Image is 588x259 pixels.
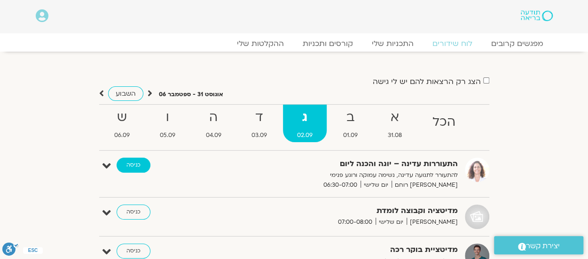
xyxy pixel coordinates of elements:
[108,86,143,101] a: השבוע
[329,105,371,142] a: ב01.09
[100,105,144,142] a: ש06.09
[146,107,189,128] strong: ו
[374,130,416,140] span: 31.08
[100,130,144,140] span: 06.09
[191,107,235,128] strong: ה
[227,39,293,48] a: ההקלטות שלי
[227,158,458,170] strong: התעוררות עדינה – יוגה והכנה ליום
[146,105,189,142] a: ו05.09
[227,170,458,180] p: להתעורר לתנועה עדינה, נשימה עמוקה ורוגע פנימי
[482,39,553,48] a: מפגשים קרובים
[392,180,458,190] span: [PERSON_NAME] רוחם
[159,90,223,99] p: אוגוסט 31 - ספטמבר 06
[526,240,560,252] span: יצירת קשר
[237,130,281,140] span: 03.09
[283,107,327,128] strong: ג
[283,105,327,142] a: ג02.09
[329,130,371,140] span: 01.09
[237,105,281,142] a: ד03.09
[227,244,458,256] strong: מדיטציית בוקר רכה
[227,205,458,217] strong: מדיטציה וקבוצה לומדת
[117,244,150,259] a: כניסה
[423,39,482,48] a: לוח שידורים
[117,158,150,173] a: כניסה
[283,130,327,140] span: 02.09
[374,107,416,128] strong: א
[116,89,136,98] span: השבוע
[376,217,407,227] span: יום שלישי
[320,180,361,190] span: 06:30-07:00
[191,105,235,142] a: ה04.09
[293,39,362,48] a: קורסים ותכניות
[100,107,144,128] strong: ש
[335,217,376,227] span: 07:00-08:00
[117,205,150,220] a: כניסה
[418,105,469,142] a: הכל
[361,180,392,190] span: יום שלישי
[329,107,371,128] strong: ב
[407,217,458,227] span: [PERSON_NAME]
[374,105,416,142] a: א31.08
[418,112,469,133] strong: הכל
[146,130,189,140] span: 05.09
[362,39,423,48] a: התכניות שלי
[36,39,553,48] nav: Menu
[494,236,583,254] a: יצירת קשר
[373,77,481,86] label: הצג רק הרצאות להם יש לי גישה
[237,107,281,128] strong: ד
[191,130,235,140] span: 04.09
